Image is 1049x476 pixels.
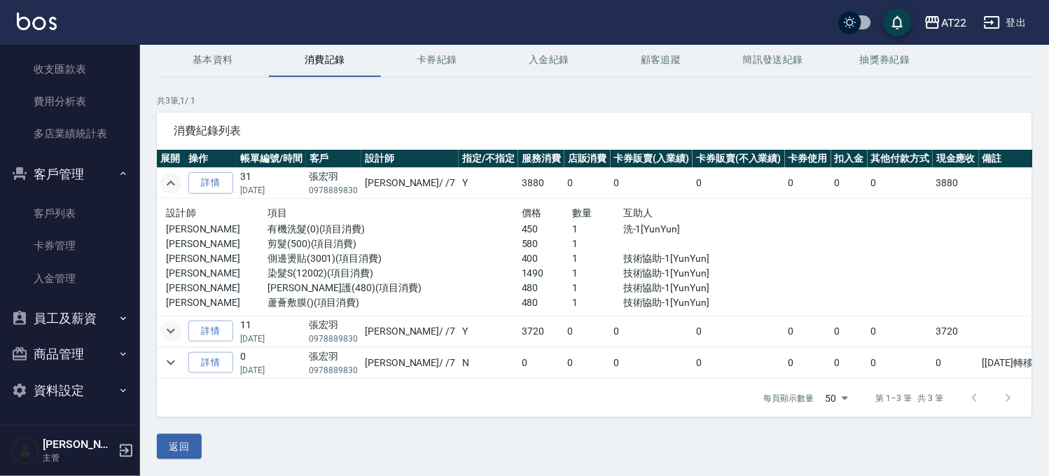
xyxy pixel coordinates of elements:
[166,222,268,237] p: [PERSON_NAME]
[306,168,362,199] td: 張宏羽
[831,168,868,199] td: 0
[564,316,611,346] td: 0
[268,281,522,295] p: [PERSON_NAME]護(480)(項目消費)
[459,347,518,378] td: N
[6,262,134,295] a: 入金管理
[310,332,359,345] p: 0978889830
[166,237,268,251] p: [PERSON_NAME]
[157,434,202,460] button: 返回
[6,156,134,192] button: 客戶管理
[166,295,268,310] p: [PERSON_NAME]
[160,352,181,373] button: expand row
[623,251,776,266] p: 技術協助-1[YunYun]
[493,43,605,77] button: 入金紀錄
[6,53,134,85] a: 收支匯款表
[237,150,306,168] th: 帳單編號/時間
[6,300,134,337] button: 員工及薪資
[884,8,912,36] button: save
[237,347,306,378] td: 0
[919,8,973,37] button: AT22
[157,150,185,168] th: 展開
[522,281,573,295] p: 480
[6,197,134,230] a: 客戶列表
[785,347,831,378] td: 0
[240,332,303,345] p: [DATE]
[831,347,868,378] td: 0
[611,347,693,378] td: 0
[564,168,611,199] td: 0
[933,316,979,346] td: 3720
[573,295,624,310] p: 1
[933,168,979,199] td: 3880
[361,150,459,168] th: 設計師
[268,237,522,251] p: 剪髮(500)(項目消費)
[160,321,181,342] button: expand row
[166,266,268,281] p: [PERSON_NAME]
[933,347,979,378] td: 0
[166,251,268,266] p: [PERSON_NAME]
[268,266,522,281] p: 染髮S(12002)(項目消費)
[829,43,941,77] button: 抽獎券紀錄
[174,124,1015,138] span: 消費紀錄列表
[522,207,542,218] span: 價格
[188,321,233,342] a: 詳情
[188,172,233,194] a: 詳情
[611,150,693,168] th: 卡券販賣(入業績)
[306,316,362,346] td: 張宏羽
[573,251,624,266] p: 1
[237,168,306,199] td: 31
[693,168,785,199] td: 0
[166,281,268,295] p: [PERSON_NAME]
[6,372,134,409] button: 資料設定
[933,150,979,168] th: 現金應收
[17,13,57,30] img: Logo
[623,207,653,218] span: 互助人
[518,316,564,346] td: 3720
[522,222,573,237] p: 450
[564,347,611,378] td: 0
[785,316,831,346] td: 0
[605,43,717,77] button: 顧客追蹤
[522,266,573,281] p: 1490
[6,336,134,372] button: 商品管理
[160,173,181,194] button: expand row
[361,347,459,378] td: [PERSON_NAME] / /7
[868,316,933,346] td: 0
[361,168,459,199] td: [PERSON_NAME] / /7
[623,281,776,295] p: 技術協助-1[YunYun]
[459,316,518,346] td: Y
[310,184,359,197] p: 0978889830
[43,451,114,464] p: 主管
[381,43,493,77] button: 卡券紀錄
[611,168,693,199] td: 0
[831,150,868,168] th: 扣入金
[306,150,362,168] th: 客戶
[188,352,233,374] a: 詳情
[522,251,573,266] p: 400
[43,437,114,451] h5: [PERSON_NAME]
[785,168,831,199] td: 0
[268,295,522,310] p: 蘆薈敷膜()(項目消費)
[785,150,831,168] th: 卡券使用
[518,168,564,199] td: 3880
[693,347,785,378] td: 0
[310,364,359,377] p: 0978889830
[268,251,522,266] p: 側邊燙貼(3001)(項目消費)
[6,118,134,150] a: 多店業績統計表
[459,168,518,199] td: Y
[6,230,134,262] a: 卡券管理
[941,14,967,31] div: AT22
[361,316,459,346] td: [PERSON_NAME] / /7
[237,316,306,346] td: 11
[522,295,573,310] p: 480
[623,222,776,237] p: 洗-1[YunYun]
[978,10,1032,36] button: 登出
[764,392,814,405] p: 每頁顯示數量
[157,94,1032,107] p: 共 3 筆, 1 / 1
[573,207,593,218] span: 數量
[868,168,933,199] td: 0
[185,150,237,168] th: 操作
[306,347,362,378] td: 張宏羽
[157,43,269,77] button: 基本資料
[166,207,196,218] span: 設計師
